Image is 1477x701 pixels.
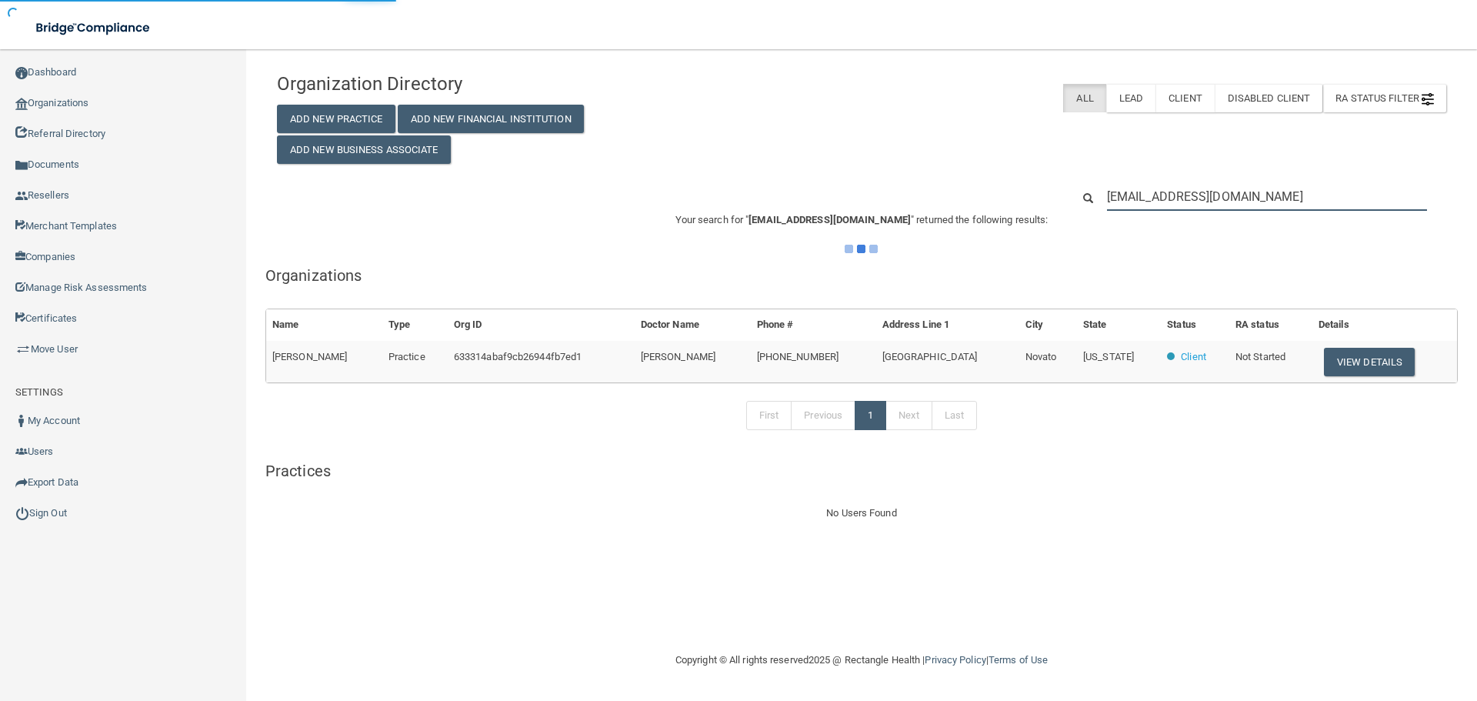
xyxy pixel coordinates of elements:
img: ic_power_dark.7ecde6b1.png [15,506,29,520]
h5: Practices [265,462,1458,479]
th: Phone # [751,309,876,341]
img: organization-icon.f8decf85.png [15,98,28,110]
div: Copyright © All rights reserved 2025 @ Rectangle Health | | [581,636,1142,685]
img: bridge_compliance_login_screen.278c3ca4.svg [23,12,165,44]
th: RA status [1229,309,1312,341]
span: Not Started [1235,351,1285,362]
span: [PERSON_NAME] [272,351,347,362]
span: [EMAIL_ADDRESS][DOMAIN_NAME] [749,214,911,225]
button: View Details [1324,348,1415,376]
a: Last [932,401,977,430]
label: All [1063,84,1105,112]
p: Your search for " " returned the following results: [265,211,1458,229]
label: Lead [1106,84,1155,112]
th: Details [1312,309,1457,341]
span: [PERSON_NAME] [641,351,715,362]
span: [GEOGRAPHIC_DATA] [882,351,978,362]
a: Privacy Policy [925,654,985,666]
th: State [1077,309,1161,341]
p: Client [1181,348,1206,366]
img: icon-export.b9366987.png [15,476,28,489]
img: ic_dashboard_dark.d01f4a41.png [15,67,28,79]
th: Address Line 1 [876,309,1019,341]
img: ic_user_dark.df1a06c3.png [15,415,28,427]
img: ajax-loader.4d491dd7.gif [845,245,878,253]
span: Novato [1025,351,1057,362]
th: Org ID [448,309,635,341]
img: ic_reseller.de258add.png [15,190,28,202]
span: [US_STATE] [1083,351,1134,362]
span: 633314abaf9cb26944fb7ed1 [454,351,582,362]
input: Search [1107,182,1427,211]
button: Add New Financial Institution [398,105,584,133]
label: SETTINGS [15,383,63,402]
img: briefcase.64adab9b.png [15,342,31,357]
a: Previous [791,401,855,430]
th: Name [266,309,382,341]
button: Add New Practice [277,105,395,133]
div: No Users Found [265,504,1458,522]
th: Doctor Name [635,309,751,341]
span: [PHONE_NUMBER] [757,351,839,362]
button: Add New Business Associate [277,135,451,164]
a: First [746,401,792,430]
a: 1 [855,401,886,430]
th: Status [1161,309,1229,341]
h5: Organizations [265,267,1458,284]
a: Terms of Use [989,654,1048,666]
a: Next [885,401,932,430]
img: icon-users.e205127d.png [15,446,28,458]
img: icon-documents.8dae5593.png [15,159,28,172]
label: Client [1155,84,1215,112]
th: Type [382,309,448,341]
h4: Organization Directory [277,74,652,94]
label: Disabled Client [1215,84,1323,112]
span: Practice [388,351,425,362]
th: City [1019,309,1077,341]
span: RA Status Filter [1335,92,1434,104]
img: icon-filter@2x.21656d0b.png [1422,93,1434,105]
